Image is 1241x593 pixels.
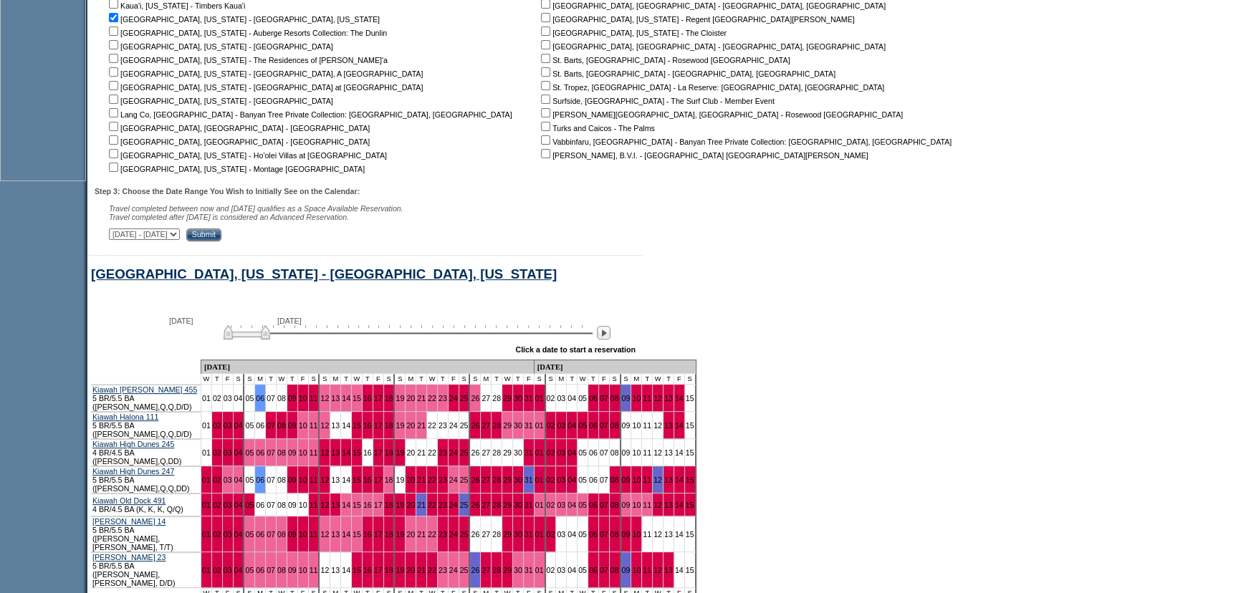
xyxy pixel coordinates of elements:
a: 06 [256,530,264,539]
a: 12 [320,421,329,430]
a: 08 [277,421,286,430]
a: 28 [492,394,501,402]
a: 05 [245,566,254,574]
a: 02 [547,530,555,539]
a: 03 [224,421,232,430]
a: 19 [396,394,404,402]
a: 14 [342,566,350,574]
a: 12 [320,501,329,509]
a: 04 [234,476,243,484]
a: 26 [471,421,479,430]
a: 03 [224,530,232,539]
a: 03 [224,501,232,509]
a: 21 [417,501,426,509]
a: 27 [481,394,490,402]
a: 02 [547,476,555,484]
a: 06 [589,421,598,430]
a: 12 [320,530,329,539]
a: 05 [578,421,587,430]
a: 07 [600,394,608,402]
a: 07 [267,501,275,509]
a: 06 [256,501,264,509]
a: 06 [256,566,264,574]
a: 13 [331,530,340,539]
a: 13 [664,501,673,509]
a: 03 [224,448,232,457]
a: 09 [622,501,631,509]
a: 24 [449,530,458,539]
a: 29 [503,530,512,539]
a: 01 [535,394,544,402]
a: 04 [234,530,243,539]
a: 23 [439,476,447,484]
a: 18 [385,530,393,539]
a: 12 [653,476,662,484]
a: 11 [643,501,651,509]
a: 12 [320,566,329,574]
a: 26 [471,501,479,509]
a: 30 [514,421,522,430]
a: 14 [675,476,684,484]
a: 14 [675,501,684,509]
a: 13 [664,476,673,484]
a: 09 [622,476,631,484]
a: Kiawah [PERSON_NAME] 455 [92,385,197,394]
a: 12 [653,501,662,509]
a: 29 [503,448,512,457]
a: 20 [406,530,415,539]
a: [PERSON_NAME] 14 [92,517,166,526]
a: 21 [417,394,426,402]
a: 23 [439,530,447,539]
a: 13 [331,448,340,457]
a: 25 [460,530,469,539]
a: 13 [331,394,340,402]
a: 01 [202,448,211,457]
a: 04 [567,421,576,430]
a: 04 [234,448,243,457]
a: 29 [503,421,512,430]
a: 31 [524,394,533,402]
a: 19 [396,421,404,430]
a: 22 [428,501,436,509]
a: 03 [557,530,565,539]
a: 05 [245,394,254,402]
a: 08 [610,501,619,509]
a: [PERSON_NAME] 23 [92,553,166,561]
a: 16 [363,394,372,402]
a: 14 [342,421,350,430]
a: 28 [492,476,501,484]
a: 08 [277,530,286,539]
a: 29 [503,394,512,402]
a: 15 [353,530,361,539]
a: 12 [320,448,329,457]
a: 06 [589,501,598,509]
a: 03 [557,421,565,430]
input: Submit [186,228,221,241]
a: 30 [514,448,522,457]
a: 08 [277,394,286,402]
a: 14 [342,394,350,402]
a: 11 [310,421,318,430]
a: 16 [363,501,372,509]
a: 28 [492,501,501,509]
a: 26 [471,394,479,402]
a: 12 [320,394,329,402]
a: 25 [460,448,469,457]
a: 16 [363,421,372,430]
a: 07 [267,448,275,457]
a: 15 [686,530,694,539]
a: 07 [267,476,275,484]
a: 30 [514,530,522,539]
a: 18 [385,448,393,457]
a: 21 [417,476,426,484]
a: 01 [202,394,211,402]
a: 15 [353,421,361,430]
a: 27 [481,448,490,457]
a: 20 [406,476,415,484]
a: 18 [385,476,393,484]
a: 10 [299,501,307,509]
a: 02 [213,448,221,457]
a: 02 [547,448,555,457]
a: 30 [514,476,522,484]
a: 26 [471,448,479,457]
